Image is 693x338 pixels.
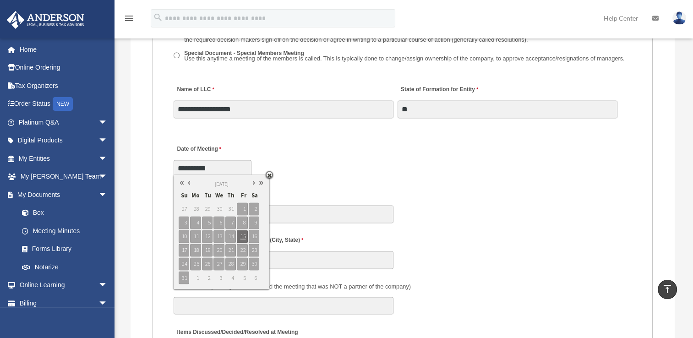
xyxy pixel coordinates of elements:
span: 21 [225,244,236,256]
a: Online Learningarrow_drop_down [6,276,121,294]
span: 17 [179,244,189,256]
a: My [PERSON_NAME] Teamarrow_drop_down [6,168,121,186]
span: 30 [249,257,259,270]
span: 23 [249,244,259,256]
i: menu [124,13,135,24]
span: We [213,190,224,202]
span: Mo [190,190,201,202]
label: Date of Meeting [174,143,261,155]
span: Su [179,190,189,202]
span: Use this anytime a meeting of the members is called. This is typically done to change/assign owne... [184,55,624,62]
label: Items Discussed/Decided/Resolved at Meeting [174,326,300,338]
span: 19 [202,244,213,256]
span: 9 [249,216,259,229]
span: 8 [237,216,247,229]
span: arrow_drop_down [98,131,117,150]
label: Also Present [174,280,413,293]
a: My Documentsarrow_drop_down [6,185,121,204]
span: arrow_drop_down [98,113,117,132]
span: 28 [190,202,201,215]
span: 4 [225,271,236,284]
a: Order StatusNEW [6,95,121,114]
span: 6 [213,216,224,229]
span: 22 [237,244,247,256]
a: Billingarrow_drop_down [6,294,121,312]
img: User Pic [672,11,686,25]
a: Digital Productsarrow_drop_down [6,131,121,150]
span: 7 [225,216,236,229]
span: 27 [213,257,224,270]
span: 18 [190,244,201,256]
a: Meeting Minutes [13,222,117,240]
a: Home [6,40,121,59]
span: 3 [179,216,189,229]
span: 4 [190,216,201,229]
a: menu [124,16,135,24]
span: arrow_drop_down [98,276,117,295]
a: My Entitiesarrow_drop_down [6,149,121,168]
span: 1 [237,202,247,215]
span: arrow_drop_down [98,168,117,186]
span: 25 [190,257,201,270]
span: 12 [202,230,213,243]
label: Special Document - Special Members Meeting [181,49,628,64]
span: 24 [179,257,189,270]
span: 3 [213,271,224,284]
img: Anderson Advisors Platinum Portal [4,11,87,29]
a: Notarize [13,258,121,276]
span: 29 [202,202,213,215]
span: [DATE] [215,181,229,187]
span: 16 [249,230,259,243]
span: 29 [237,257,247,270]
span: Sa [249,190,259,202]
span: 15 [237,230,247,243]
label: State of Formation for Entity [398,84,480,96]
span: Tu [202,190,213,202]
span: 31 [225,202,236,215]
a: Box [13,204,121,222]
a: Forms Library [13,240,121,258]
i: vertical_align_top [662,283,673,294]
span: 11 [190,230,201,243]
span: Fr [237,190,247,202]
span: 28 [225,257,236,270]
span: 6 [249,271,259,284]
span: 13 [213,230,224,243]
span: 30 [213,202,224,215]
a: Tax Organizers [6,76,121,95]
div: NEW [53,97,73,111]
label: Name of LLC [174,84,216,96]
a: Platinum Q&Aarrow_drop_down [6,113,121,131]
span: arrow_drop_down [98,294,117,313]
span: (Did anyone else attend the meeting that was NOT a partner of the company) [211,283,411,289]
span: 10 [179,230,189,243]
span: 2 [249,202,259,215]
span: Th [225,190,236,202]
span: 5 [237,271,247,284]
span: arrow_drop_down [98,185,117,204]
span: 31 [179,271,189,284]
span: 26 [202,257,213,270]
a: vertical_align_top [658,280,677,299]
span: 2 [202,271,213,284]
span: 5 [202,216,213,229]
i: search [153,12,163,22]
span: 20 [213,244,224,256]
span: 1 [190,271,201,284]
span: 27 [179,202,189,215]
a: Online Ordering [6,59,121,77]
span: 14 [225,230,236,243]
span: arrow_drop_down [98,149,117,168]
